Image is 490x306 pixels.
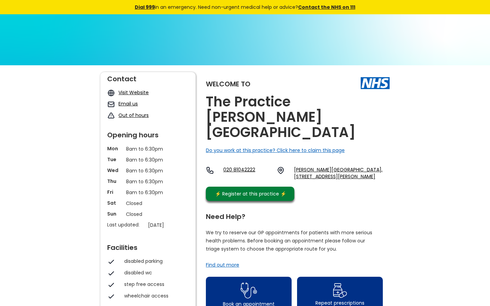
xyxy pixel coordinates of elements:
p: 8am to 6:30pm [126,167,170,174]
div: Contact [107,72,189,82]
div: Facilities [107,241,189,251]
a: Find out more [206,261,239,268]
div: ⚡️ Register at this practice ⚡️ [211,190,290,198]
div: in an emergency. Need non-urgent medical help or advice? [88,3,402,11]
img: exclamation icon [107,112,115,120]
a: Dial 999 [135,4,155,11]
p: 8am to 6:30pm [126,189,170,196]
p: Sat [107,200,122,206]
img: book appointment icon [241,280,257,301]
img: practice location icon [277,166,285,174]
a: Visit Website [118,89,149,96]
a: 020 81042222 [223,166,271,180]
img: repeat prescription icon [333,282,347,300]
div: wheelchair access [124,292,185,299]
p: 8am to 6:30pm [126,145,170,153]
p: Mon [107,145,122,152]
h2: The Practice [PERSON_NAME][GEOGRAPHIC_DATA] [206,94,390,140]
a: Email us [118,100,138,107]
img: globe icon [107,89,115,97]
p: Last updated: [107,221,145,228]
p: Closed [126,210,170,218]
p: Thu [107,178,122,185]
img: mail icon [107,100,115,108]
p: 8am to 6:30pm [126,156,170,164]
p: 8am to 6:30pm [126,178,170,185]
a: ⚡️ Register at this practice ⚡️ [206,187,294,201]
p: Sun [107,210,122,217]
p: Fri [107,189,122,195]
div: disabled wc [124,269,185,276]
div: Welcome to [206,81,250,87]
img: telephone icon [206,166,214,174]
a: Do you work at this practice? Click here to claim this page [206,147,345,154]
a: Contact the NHS on 111 [298,4,355,11]
div: disabled parking [124,258,185,265]
p: [DATE] [148,221,192,229]
div: step free access [124,281,185,288]
a: [PERSON_NAME][GEOGRAPHIC_DATA], [STREET_ADDRESS][PERSON_NAME] [294,166,390,180]
div: Opening hours [107,128,189,138]
img: The NHS logo [361,77,390,89]
a: Out of hours [118,112,149,119]
p: We try to reserve our GP appointments for patients with more serious health problems. Before book... [206,228,373,253]
p: Tue [107,156,122,163]
p: Wed [107,167,122,174]
div: Need Help? [206,210,383,220]
p: Closed [126,200,170,207]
